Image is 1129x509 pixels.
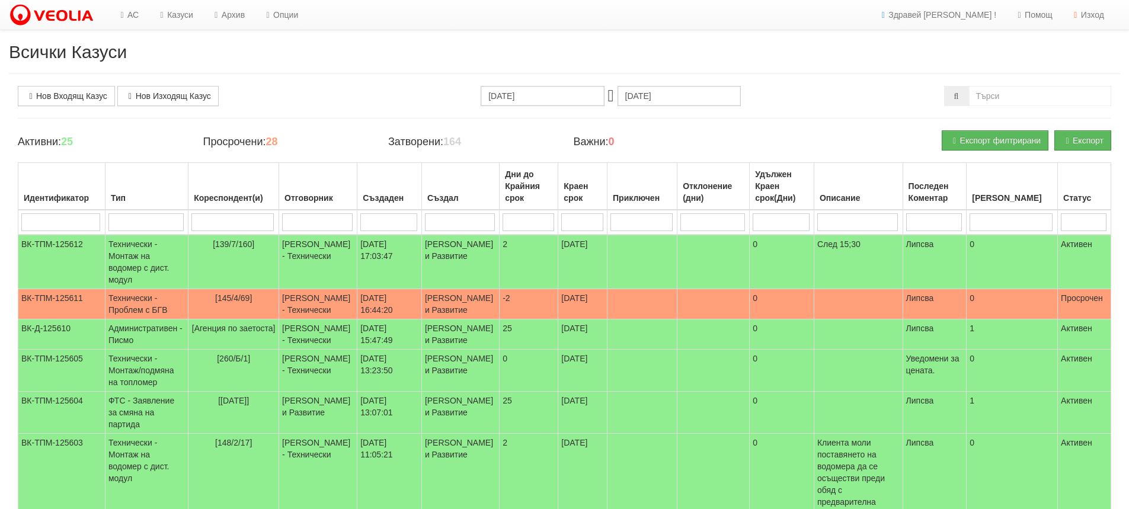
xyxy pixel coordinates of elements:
td: Административен - Писмо [105,319,188,350]
td: Активен [1058,392,1111,434]
button: Експорт филтрирани [942,130,1048,151]
td: ВК-ТПМ-125604 [18,392,105,434]
th: Отговорник: No sort applied, activate to apply an ascending sort [279,163,357,210]
input: Търсене по Идентификатор, Бл/Вх/Ап, Тип, Описание, Моб. Номер, Имейл, Файл, Коментар, [969,86,1111,106]
td: 0 [967,235,1058,289]
span: [148/2/17] [215,438,252,447]
th: Идентификатор: No sort applied, activate to apply an ascending sort [18,163,105,210]
span: [[DATE]] [218,396,249,405]
th: Удължен Краен срок(Дни): No sort applied, activate to apply an ascending sort [750,163,814,210]
td: 0 [967,350,1058,392]
td: [PERSON_NAME] и Развитие [421,392,499,434]
td: [DATE] [558,392,607,434]
h4: Просрочени: [203,136,370,148]
td: 1 [967,392,1058,434]
div: Отговорник [282,190,354,206]
td: ВК-ТПМ-125612 [18,235,105,289]
h2: Всички Казуси [9,42,1120,62]
th: Описание: No sort applied, activate to apply an ascending sort [814,163,903,210]
td: Активен [1058,235,1111,289]
td: Технически - Монтаж/подмяна на топломер [105,350,188,392]
td: [PERSON_NAME] и Развитие [279,392,357,434]
td: ВК-ТПМ-125605 [18,350,105,392]
span: Липсва [906,396,934,405]
th: Брой Файлове: No sort applied, activate to apply an ascending sort [967,163,1058,210]
td: [PERSON_NAME] и Развитие [421,289,499,319]
th: Създал: No sort applied, activate to apply an ascending sort [421,163,499,210]
td: [DATE] 16:44:20 [357,289,422,319]
h4: Активни: [18,136,185,148]
span: [145/4/69] [215,293,252,303]
td: Активен [1058,350,1111,392]
b: 164 [443,136,461,148]
td: [DATE] 17:03:47 [357,235,422,289]
td: Технически - Проблем с БГВ [105,289,188,319]
div: Кореспондент(и) [191,190,276,206]
b: 28 [266,136,277,148]
td: [PERSON_NAME] и Развитие [421,350,499,392]
h4: Важни: [573,136,740,148]
td: [PERSON_NAME] и Развитие [421,235,499,289]
span: Уведомени за цената. [906,354,960,375]
span: 2 [503,438,507,447]
td: [PERSON_NAME] - Технически [279,235,357,289]
span: [Агенция по заетоста] [192,324,276,333]
span: 25 [503,396,512,405]
td: ВК-ТПМ-125611 [18,289,105,319]
div: Идентификатор [21,190,102,206]
td: 0 [750,289,814,319]
td: ФТС - Заявление за смяна на партида [105,392,188,434]
td: Просрочен [1058,289,1111,319]
th: Тип: No sort applied, activate to apply an ascending sort [105,163,188,210]
th: Краен срок: No sort applied, activate to apply an ascending sort [558,163,607,210]
span: [139/7/160] [213,239,254,249]
td: [PERSON_NAME] - Технически [279,350,357,392]
button: Експорт [1054,130,1111,151]
b: 0 [609,136,615,148]
span: Липсва [906,239,934,249]
td: [DATE] 13:07:01 [357,392,422,434]
img: VeoliaLogo.png [9,3,99,28]
span: 25 [503,324,512,333]
td: [PERSON_NAME] и Развитие [421,319,499,350]
p: След 15;30 [817,238,900,250]
td: 0 [750,350,814,392]
th: Статус: No sort applied, activate to apply an ascending sort [1058,163,1111,210]
td: 0 [750,235,814,289]
th: Последен Коментар: No sort applied, activate to apply an ascending sort [903,163,967,210]
div: [PERSON_NAME] [970,190,1054,206]
td: 0 [750,319,814,350]
span: -2 [503,293,510,303]
th: Създаден: No sort applied, activate to apply an ascending sort [357,163,422,210]
td: Технически - Монтаж на водомер с дист. модул [105,235,188,289]
td: [DATE] [558,289,607,319]
td: [DATE] 15:47:49 [357,319,422,350]
th: Отклонение (дни): No sort applied, activate to apply an ascending sort [677,163,750,210]
a: Нов Изходящ Казус [117,86,219,106]
div: Приключен [610,190,674,206]
div: Удължен Краен срок(Дни) [753,166,811,206]
div: Дни до Крайния срок [503,166,555,206]
span: [260/Б/1] [217,354,250,363]
th: Кореспондент(и): No sort applied, activate to apply an ascending sort [188,163,279,210]
span: 0 [503,354,507,363]
div: Създал [425,190,496,206]
td: [DATE] 13:23:50 [357,350,422,392]
div: Създаден [360,190,418,206]
th: Дни до Крайния срок: No sort applied, activate to apply an ascending sort [500,163,558,210]
td: 0 [750,392,814,434]
td: ВК-Д-125610 [18,319,105,350]
td: [DATE] [558,235,607,289]
span: Липсва [906,324,934,333]
td: 0 [967,289,1058,319]
a: Нов Входящ Казус [18,86,115,106]
td: Активен [1058,319,1111,350]
td: [DATE] [558,350,607,392]
td: [DATE] [558,319,607,350]
h4: Затворени: [388,136,555,148]
div: Описание [817,190,900,206]
div: Последен Коментар [906,178,964,206]
td: [PERSON_NAME] - Технически [279,289,357,319]
span: 2 [503,239,507,249]
div: Статус [1061,190,1108,206]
